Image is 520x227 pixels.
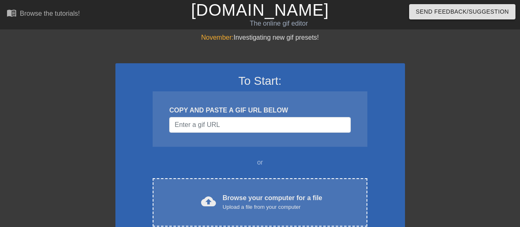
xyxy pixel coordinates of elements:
[409,4,515,19] button: Send Feedback/Suggestion
[191,1,329,19] a: [DOMAIN_NAME]
[126,74,394,88] h3: To Start:
[7,8,17,18] span: menu_book
[223,193,322,211] div: Browse your computer for a file
[201,194,216,209] span: cloud_upload
[169,105,350,115] div: COPY AND PASTE A GIF URL BELOW
[169,117,350,133] input: Username
[20,10,80,17] div: Browse the tutorials!
[7,8,80,21] a: Browse the tutorials!
[177,19,380,29] div: The online gif editor
[137,158,383,167] div: or
[416,7,509,17] span: Send Feedback/Suggestion
[201,34,233,41] span: November:
[223,203,322,211] div: Upload a file from your computer
[115,33,405,43] div: Investigating new gif presets!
